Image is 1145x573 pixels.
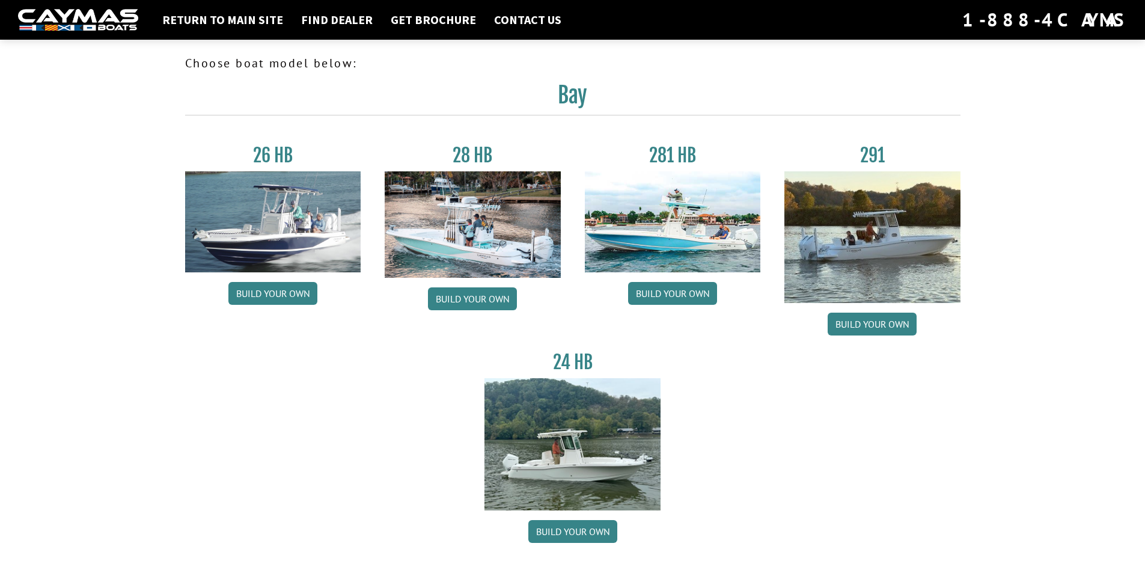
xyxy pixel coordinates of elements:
[828,313,917,336] a: Build your own
[185,54,960,72] p: Choose boat model below:
[484,378,661,510] img: 24_HB_thumbnail.jpg
[962,7,1127,33] div: 1-888-4CAYMAS
[295,12,379,28] a: Find Dealer
[585,171,761,272] img: 28-hb-twin.jpg
[585,144,761,167] h3: 281 HB
[185,144,361,167] h3: 26 HB
[385,144,561,167] h3: 28 HB
[628,282,717,305] a: Build your own
[385,171,561,278] img: 28_hb_thumbnail_for_caymas_connect.jpg
[488,12,567,28] a: Contact Us
[484,351,661,373] h3: 24 HB
[18,9,138,31] img: white-logo-c9c8dbefe5ff5ceceb0f0178aa75bf4bb51f6bca0971e226c86eb53dfe498488.png
[784,144,960,167] h3: 291
[528,520,617,543] a: Build your own
[385,12,482,28] a: Get Brochure
[156,12,289,28] a: Return to main site
[784,171,960,303] img: 291_Thumbnail.jpg
[185,82,960,115] h2: Bay
[185,171,361,272] img: 26_new_photo_resized.jpg
[428,287,517,310] a: Build your own
[228,282,317,305] a: Build your own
